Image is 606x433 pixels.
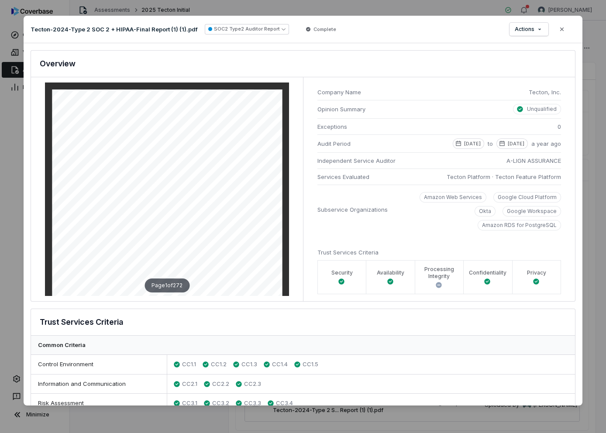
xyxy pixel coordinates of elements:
span: CC2.3 [244,380,261,388]
label: Processing Integrity [420,266,458,280]
span: CC3.4 [276,399,293,408]
span: 0 [558,122,561,131]
div: Common Criteria [31,336,575,355]
span: CC1.1 [182,360,196,369]
button: SOC2 Type2 Auditor Report [205,24,289,34]
span: Exceptions [317,122,347,131]
span: a year ago [531,139,561,149]
label: Confidentiality [469,269,506,276]
span: Audit Period [317,139,351,148]
span: Tecton, Inc. [529,88,561,96]
span: Tecton Platform · Tecton Feature Platform [447,172,561,181]
p: [DATE] [508,140,524,147]
span: CC3.3 [244,399,261,408]
h3: Trust Services Criteria [40,316,123,328]
span: CC2.2 [212,380,229,388]
span: Complete [313,26,336,33]
h3: Overview [40,58,76,70]
span: Services Evaluated [317,172,369,181]
span: Trust Services Criteria [317,249,379,256]
span: to [488,139,493,149]
label: Privacy [527,269,546,276]
label: Security [331,269,353,276]
p: Google Workspace [507,208,557,215]
span: Actions [515,26,534,33]
p: [DATE] [464,140,481,147]
span: CC2.1 [182,380,197,388]
div: Control Environment [31,355,167,374]
span: Company Name [317,88,522,96]
span: Subservice Organizations [317,205,388,214]
p: Unqualified [527,106,557,113]
div: Page 1 of 272 [145,278,189,292]
span: A-LIGN ASSURANCE [506,156,561,165]
span: CC1.4 [272,360,288,369]
span: CC1.2 [211,360,227,369]
div: Risk Assessment [31,394,167,413]
p: Amazon Web Services [424,194,482,201]
label: Availability [377,269,404,276]
span: CC1.5 [303,360,318,369]
p: Okta [479,208,491,215]
button: Actions [510,23,548,36]
span: Independent Service Auditor [317,156,396,165]
p: Tecton-2024-Type 2 SOC 2 + HIPAA-Final Report (1) (1).pdf [31,25,198,33]
div: Information and Communication [31,375,167,394]
span: CC3.1 [182,399,197,408]
span: Opinion Summary [317,105,373,113]
span: CC3.2 [212,399,229,408]
p: Amazon RDS for PostgreSQL [482,222,557,229]
p: Google Cloud Platform [498,194,557,201]
span: CC1.3 [241,360,257,369]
